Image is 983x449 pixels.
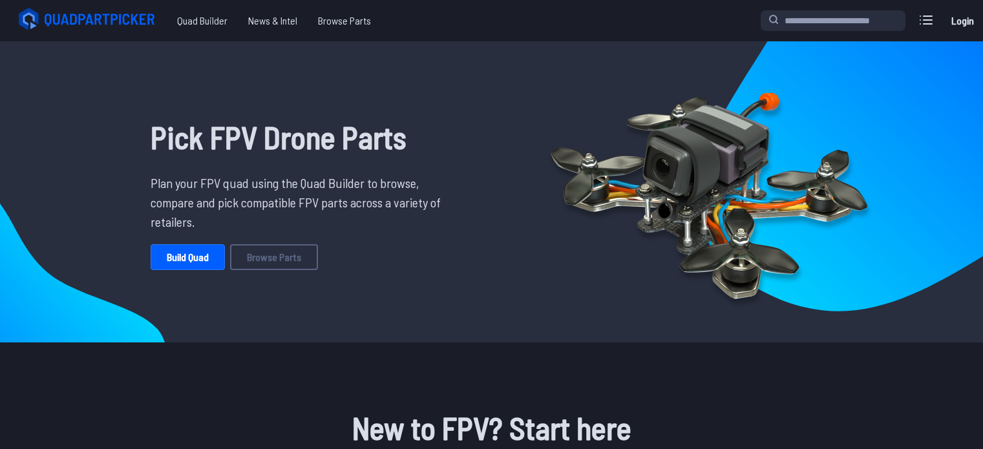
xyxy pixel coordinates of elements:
a: Build Quad [151,244,225,270]
a: Browse Parts [308,8,381,34]
a: Quad Builder [167,8,238,34]
h1: Pick FPV Drone Parts [151,114,450,160]
a: News & Intel [238,8,308,34]
a: Login [947,8,978,34]
p: Plan your FPV quad using the Quad Builder to browse, compare and pick compatible FPV parts across... [151,173,450,231]
a: Browse Parts [230,244,318,270]
img: Quadcopter [523,63,895,321]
